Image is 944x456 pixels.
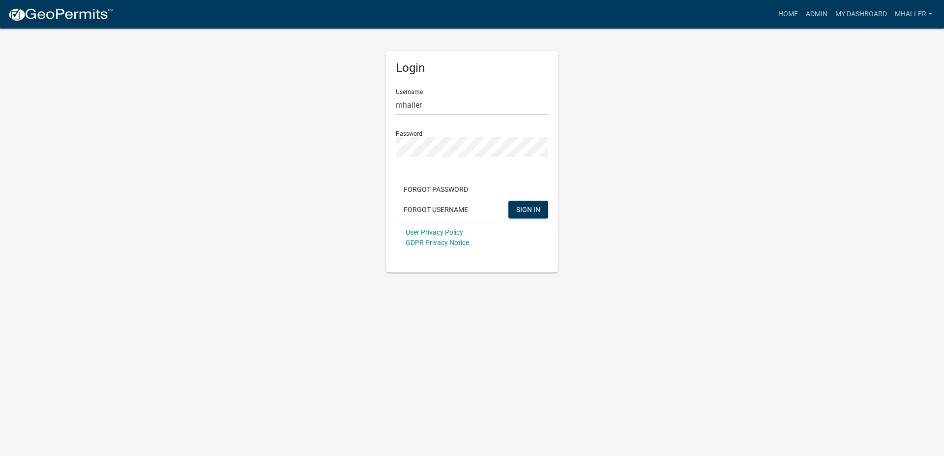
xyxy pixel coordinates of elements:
button: Forgot Username [396,201,476,218]
span: SIGN IN [516,205,540,213]
a: Admin [802,5,831,24]
a: User Privacy Policy [406,228,463,236]
a: My Dashboard [831,5,891,24]
h5: Login [396,61,548,75]
a: Home [774,5,802,24]
a: GDPR Privacy Notice [406,239,469,246]
button: SIGN IN [508,201,548,218]
button: Forgot Password [396,181,476,198]
a: mhaller [891,5,936,24]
